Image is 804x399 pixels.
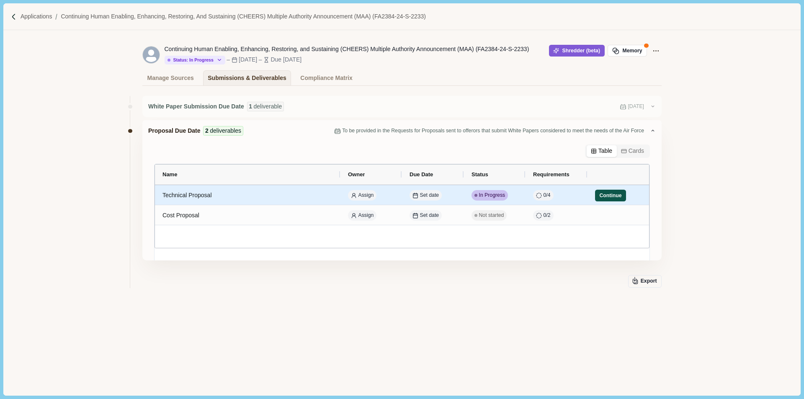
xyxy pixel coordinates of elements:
[300,71,352,85] div: Compliance Matrix
[533,171,569,178] span: Requirements
[205,126,209,135] span: 2
[410,210,442,221] button: Set date
[595,190,626,201] button: Continue
[21,12,52,21] a: Applications
[410,171,433,178] span: Due Date
[479,212,504,219] span: Not started
[227,55,230,64] div: –
[162,187,333,203] div: Technical Proposal
[587,145,617,157] button: Table
[358,212,374,219] span: Assign
[410,190,442,201] button: Set date
[472,171,488,178] span: Status
[254,102,282,111] span: deliverable
[608,45,647,57] button: Memory
[617,145,649,157] button: Cards
[420,192,439,199] span: Set date
[52,13,61,21] img: Forward slash icon
[10,13,18,21] img: Forward slash icon
[147,71,194,85] div: Manage Sources
[549,45,605,57] button: Shredder (beta)
[348,210,376,221] button: Assign
[249,102,252,111] span: 1
[348,171,365,178] span: Owner
[165,56,225,64] button: Status: In Progress
[296,70,357,85] a: Compliance Matrix
[167,57,214,63] div: Status: In Progress
[203,70,291,85] a: Submissions & Deliverables
[210,126,241,135] span: deliverables
[544,212,551,219] span: 0 / 2
[162,207,333,224] div: Cost Proposal
[162,171,177,178] span: Name
[142,70,198,85] a: Manage Sources
[239,55,257,64] div: [DATE]
[479,192,505,199] span: In Progress
[61,12,426,21] a: Continuing Human Enabling, Enhancing, Restoring, and Sustaining (CHEERS) Multiple Authority Annou...
[271,55,301,64] div: Due [DATE]
[628,103,644,111] span: [DATE]
[208,71,286,85] div: Submissions & Deliverables
[650,45,662,57] button: Application Actions
[148,102,244,111] span: White Paper Submission Due Date
[628,275,662,288] button: Export
[358,192,374,199] span: Assign
[148,126,200,135] span: Proposal Due Date
[165,45,529,54] div: Continuing Human Enabling, Enhancing, Restoring, and Sustaining (CHEERS) Multiple Authority Annou...
[143,46,160,63] svg: avatar
[544,192,551,199] span: 0 / 4
[342,127,644,135] span: To be provided in the Requests for Proposals sent to offerors that submit White Papers considered...
[420,212,439,219] span: Set date
[348,190,376,201] button: Assign
[259,55,262,64] div: –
